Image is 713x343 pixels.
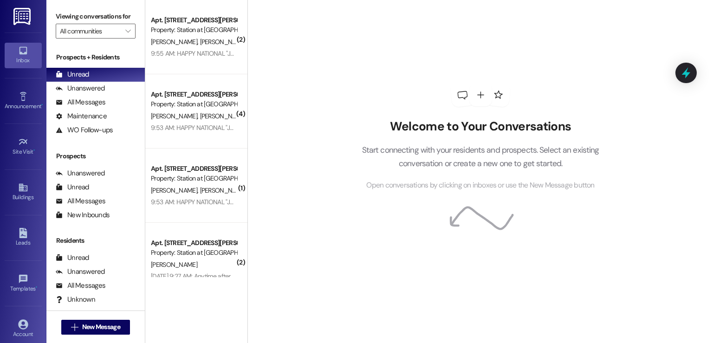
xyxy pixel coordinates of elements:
[151,238,237,248] div: Apt. [STREET_ADDRESS][PERSON_NAME]
[61,320,130,335] button: New Message
[151,186,200,194] span: [PERSON_NAME]
[151,164,237,174] div: Apt. [STREET_ADDRESS][PERSON_NAME]
[13,8,32,25] img: ResiDesk Logo
[46,151,145,161] div: Prospects
[56,9,136,24] label: Viewing conversations for
[82,322,120,332] span: New Message
[56,168,105,178] div: Unanswered
[200,38,246,46] span: [PERSON_NAME]
[71,324,78,331] i: 
[60,24,121,39] input: All communities
[151,174,237,183] div: Property: Station at [GEOGRAPHIC_DATA]
[366,180,594,191] span: Open conversations by clicking on inboxes or use the New Message button
[56,125,113,135] div: WO Follow-ups
[151,260,197,269] span: [PERSON_NAME]
[33,147,35,154] span: •
[56,281,105,291] div: All Messages
[5,180,42,205] a: Buildings
[200,186,246,194] span: [PERSON_NAME]
[56,267,105,277] div: Unanswered
[151,15,237,25] div: Apt. [STREET_ADDRESS][PERSON_NAME]
[151,25,237,35] div: Property: Station at [GEOGRAPHIC_DATA]
[5,317,42,342] a: Account
[151,38,200,46] span: [PERSON_NAME]
[348,119,613,134] h2: Welcome to Your Conversations
[56,295,95,304] div: Unknown
[151,90,237,99] div: Apt. [STREET_ADDRESS][PERSON_NAME]
[46,236,145,246] div: Residents
[5,271,42,296] a: Templates •
[151,112,200,120] span: [PERSON_NAME]
[56,253,89,263] div: Unread
[56,196,105,206] div: All Messages
[348,143,613,170] p: Start connecting with your residents and prospects. Select an existing conversation or create a n...
[56,210,110,220] div: New Inbounds
[56,70,89,79] div: Unread
[125,27,130,35] i: 
[151,99,237,109] div: Property: Station at [GEOGRAPHIC_DATA]
[151,248,237,258] div: Property: Station at [GEOGRAPHIC_DATA]
[151,272,306,280] div: [DATE] 9:27 AM: Anytime after 12 works! Thanks so much :)
[5,134,42,159] a: Site Visit •
[56,111,107,121] div: Maintenance
[200,112,246,120] span: [PERSON_NAME]
[41,102,43,108] span: •
[46,52,145,62] div: Prospects + Residents
[56,97,105,107] div: All Messages
[5,43,42,68] a: Inbox
[56,84,105,93] div: Unanswered
[36,284,37,291] span: •
[56,182,89,192] div: Unread
[5,225,42,250] a: Leads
